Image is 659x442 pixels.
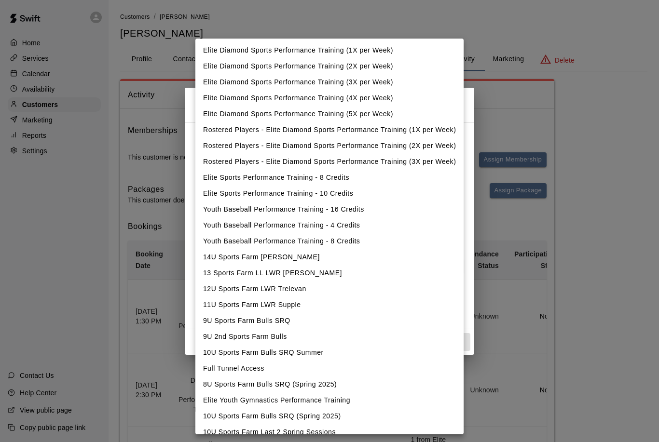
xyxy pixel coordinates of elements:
li: 8U Sports Farm Bulls SRQ (Spring 2025) [195,376,464,392]
li: Elite Diamond Sports Performance Training (4X per Week) [195,90,464,106]
li: Elite Diamond Sports Performance Training (5X per Week) [195,106,464,122]
li: Elite Youth Gymnastics Performance Training [195,392,464,408]
li: Rostered Players - Elite Diamond Sports Performance Training (3X per Week) [195,154,464,170]
li: Full Tunnel Access [195,361,464,376]
li: 14U Sports Farm [PERSON_NAME] [195,249,464,265]
li: Elite Sports Performance Training - 10 Credits [195,186,464,201]
li: Youth Baseball Performance Training - 4 Credits [195,217,464,233]
li: 10U Sports Farm Bulls SRQ (Spring 2025) [195,408,464,424]
li: Rostered Players - Elite Diamond Sports Performance Training (2X per Week) [195,138,464,154]
li: Elite Diamond Sports Performance Training (2X per Week) [195,58,464,74]
li: 11U Sports Farm LWR Supple [195,297,464,313]
li: Rostered Players - Elite Diamond Sports Performance Training (1X per Week) [195,122,464,138]
li: Elite Diamond Sports Performance Training (3X per Week) [195,74,464,90]
li: Elite Sports Performance Training - 8 Credits [195,170,464,186]
li: 9U 2nd Sports Farm Bulls [195,329,464,345]
li: Youth Baseball Performance Training - 16 Credits [195,201,464,217]
li: 10U Sports Farm Last 2 Spring Sessions [195,424,464,440]
li: 9U Sports Farm Bulls SRQ [195,313,464,329]
li: 10U Sports Farm Bulls SRQ Summer [195,345,464,361]
li: 12U Sports Farm LWR Trelevan [195,281,464,297]
li: Elite Diamond Sports Performance Training (1X per Week) [195,42,464,58]
li: Youth Baseball Performance Training - 8 Credits [195,233,464,249]
li: 13 Sports Farm LL LWR [PERSON_NAME] [195,265,464,281]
